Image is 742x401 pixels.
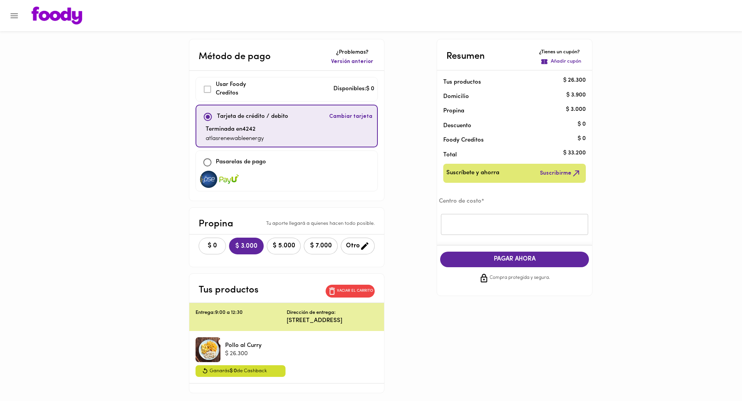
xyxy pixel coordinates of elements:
[32,7,82,25] img: logo.png
[229,238,264,254] button: $ 3.000
[490,274,550,282] span: Compra protegida y segura.
[225,350,262,358] p: $ 26.300
[199,171,219,188] img: visa
[563,77,586,85] p: $ 26.300
[304,238,338,254] button: $ 7.000
[578,135,586,143] p: $ 0
[330,56,375,67] button: Versión anterior
[566,91,586,99] p: $ 3.900
[439,197,590,205] p: Centro de costo*
[199,283,259,297] p: Tus productos
[446,168,499,178] span: Suscríbete y ahorra
[443,78,573,86] p: Tus productos
[443,93,469,101] p: Domicilio
[230,368,237,373] span: $ 0
[443,136,573,144] p: Foody Creditos
[443,107,573,115] p: Propina
[446,49,485,63] p: Resumen
[5,6,24,25] button: Menu
[540,168,581,178] span: Suscribirme
[326,285,375,298] button: Vaciar el carrito
[287,317,378,325] p: [STREET_ADDRESS]
[440,252,589,267] button: PAGAR AHORA
[196,309,287,317] p: Entrega: 9:00 a 12:30
[563,149,586,158] p: $ 33.200
[266,220,375,228] p: Tu aporte llegará a quienes hacen todo posible.
[346,241,370,251] span: Otro
[272,242,296,250] span: $ 5.000
[287,309,336,317] p: Dirección de entrega:
[199,217,233,231] p: Propina
[337,288,373,294] p: Vaciar el carrito
[330,49,375,56] p: ¿Problemas?
[697,356,734,393] iframe: Messagebird Livechat Widget
[235,243,257,250] span: $ 3.000
[443,122,471,130] p: Descuento
[204,242,221,250] span: $ 0
[199,50,271,64] p: Método de pago
[333,85,374,94] p: Disponibles: $ 0
[210,367,267,375] span: Ganarás de Cashback
[443,151,573,159] p: Total
[217,112,288,121] p: Tarjeta de crédito / debito
[219,171,239,188] img: visa
[216,158,266,167] p: Pasarelas de pago
[216,81,269,98] p: Usar Foody Creditos
[199,238,226,254] button: $ 0
[538,167,583,180] button: Suscribirme
[225,341,262,350] p: Pollo al Curry
[578,120,586,128] p: $ 0
[328,109,374,125] button: Cambiar tarjeta
[341,238,375,254] button: Otro
[566,105,586,114] p: $ 3.000
[196,337,220,362] div: Pollo al Curry
[206,135,264,144] p: atlasrenewableenergy
[551,58,581,65] p: Añadir cupón
[309,242,333,250] span: $ 7.000
[329,113,372,121] span: Cambiar tarjeta
[331,58,373,66] span: Versión anterior
[267,238,301,254] button: $ 5.000
[448,256,581,263] span: PAGAR AHORA
[539,49,583,56] p: ¿Tienes un cupón?
[206,125,264,134] p: Terminada en 4242
[539,56,583,67] button: Añadir cupón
